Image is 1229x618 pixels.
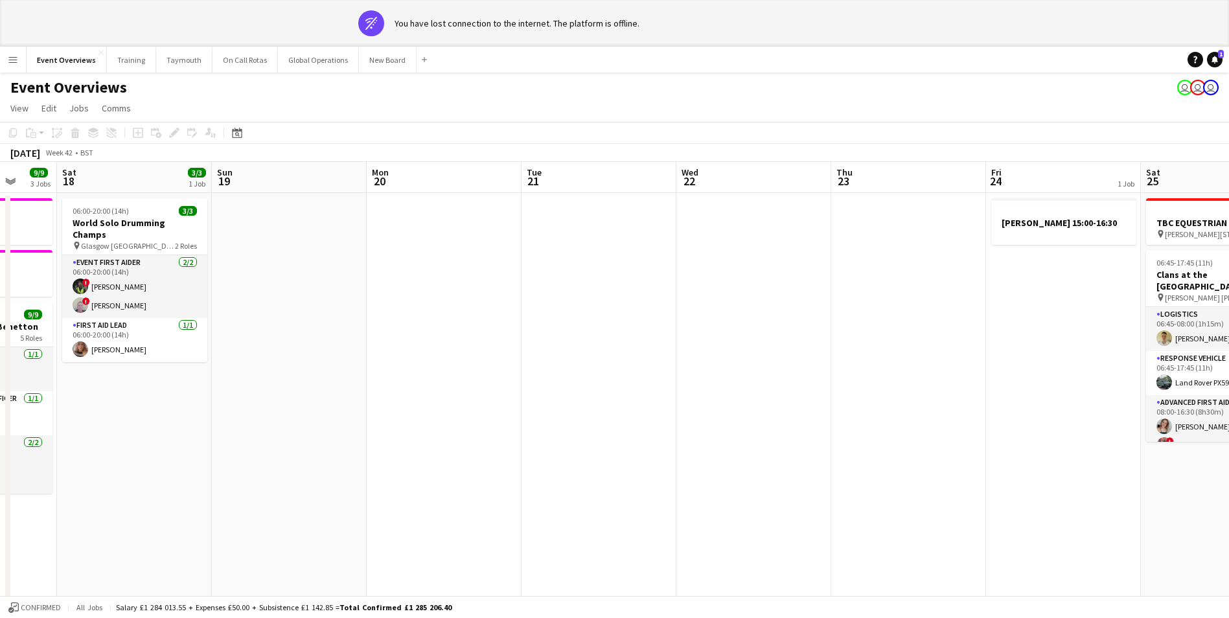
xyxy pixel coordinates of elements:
app-user-avatar: Operations Team [1190,80,1206,95]
button: Global Operations [278,47,359,73]
button: Training [107,47,156,73]
div: BST [80,148,93,157]
a: Edit [36,100,62,117]
app-user-avatar: Operations Team [1203,80,1219,95]
span: Jobs [69,102,89,114]
span: All jobs [74,602,105,612]
button: Taymouth [156,47,212,73]
span: View [10,102,29,114]
button: Event Overviews [27,47,107,73]
button: Confirmed [6,601,63,615]
button: On Call Rotas [212,47,278,73]
span: Total Confirmed £1 285 206.40 [339,602,452,612]
a: Jobs [64,100,94,117]
a: 1 [1207,52,1223,67]
div: You have lost connection to the internet. The platform is offline. [395,17,639,29]
div: Salary £1 284 013.55 + Expenses £50.00 + Subsistence £1 142.85 = [116,602,452,612]
span: 1 [1218,50,1224,58]
a: Comms [97,100,136,117]
button: New Board [359,47,417,73]
h1: Event Overviews [10,78,127,97]
app-user-avatar: Operations Team [1177,80,1193,95]
div: [DATE] [10,146,40,159]
span: Comms [102,102,131,114]
span: Confirmed [21,603,61,612]
span: Edit [41,102,56,114]
a: View [5,100,34,117]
